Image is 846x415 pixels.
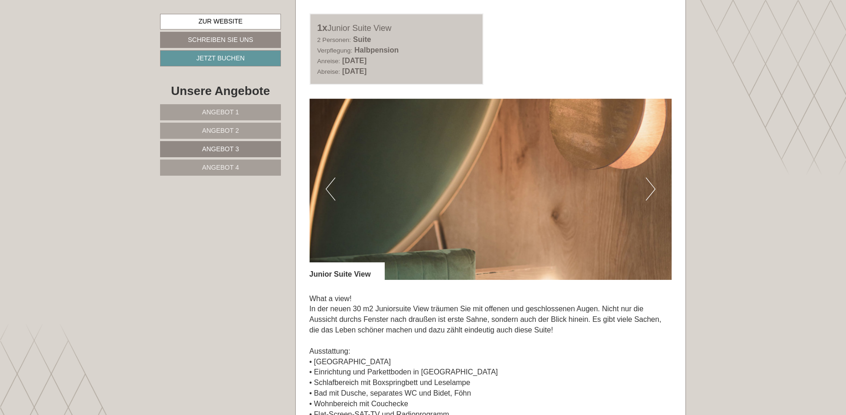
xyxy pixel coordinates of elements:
[317,47,352,54] small: Verpflegung:
[202,164,239,171] span: Angebot 4
[354,46,399,54] b: Halbpension
[317,36,351,43] small: 2 Personen:
[326,178,335,201] button: Previous
[310,99,672,280] img: image
[160,14,281,30] a: Zur Website
[342,67,367,75] b: [DATE]
[160,50,281,66] a: Jetzt buchen
[202,108,239,116] span: Angebot 1
[646,178,655,201] button: Next
[202,127,239,134] span: Angebot 2
[160,32,281,48] a: Schreiben Sie uns
[317,68,340,75] small: Abreise:
[353,36,371,43] b: Suite
[317,21,476,35] div: Junior Suite View
[310,262,385,280] div: Junior Suite View
[160,83,281,100] div: Unsere Angebote
[202,145,239,153] span: Angebot 3
[317,58,340,65] small: Anreise:
[317,23,328,33] b: 1x
[342,57,367,65] b: [DATE]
